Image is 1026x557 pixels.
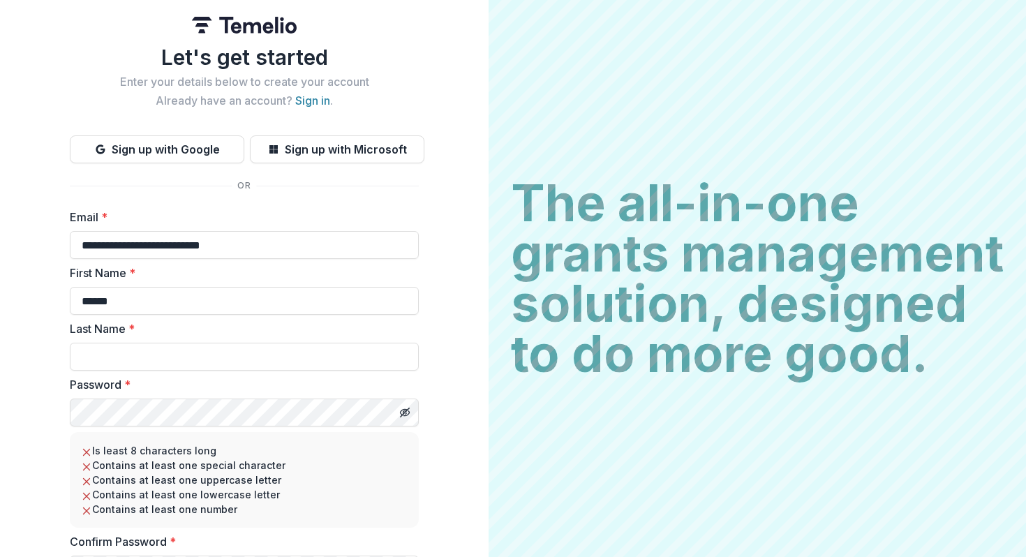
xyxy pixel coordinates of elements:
[70,265,410,281] label: First Name
[295,94,330,107] a: Sign in
[81,458,408,473] li: Contains at least one special character
[81,502,408,517] li: Contains at least one number
[81,473,408,487] li: Contains at least one uppercase letter
[70,209,410,225] label: Email
[250,135,424,163] button: Sign up with Microsoft
[70,94,419,107] h2: Already have an account? .
[70,533,410,550] label: Confirm Password
[394,401,416,424] button: Toggle password visibility
[70,45,419,70] h1: Let's get started
[70,320,410,337] label: Last Name
[192,17,297,34] img: Temelio
[81,443,408,458] li: Is least 8 characters long
[70,376,410,393] label: Password
[70,75,419,89] h2: Enter your details below to create your account
[81,487,408,502] li: Contains at least one lowercase letter
[70,135,244,163] button: Sign up with Google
